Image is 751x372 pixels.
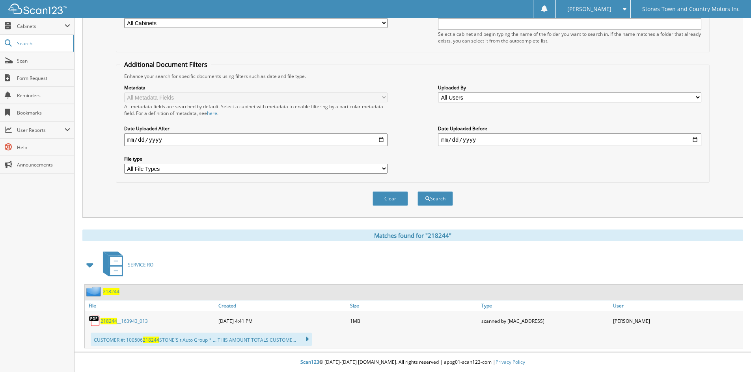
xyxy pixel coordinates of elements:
label: Date Uploaded After [124,125,388,132]
a: SERVICE RO [98,249,153,280]
div: [DATE] 4:41 PM [216,313,348,329]
span: Cabinets [17,23,65,30]
a: 218244 [103,288,119,295]
span: Announcements [17,161,70,168]
a: Privacy Policy [496,359,525,365]
label: Uploaded By [438,84,701,91]
a: Size [348,300,480,311]
button: Search [417,191,453,206]
img: scan123-logo-white.svg [8,4,67,14]
a: Type [479,300,611,311]
div: All metadata fields are searched by default. Select a cabinet with metadata to enable filtering b... [124,103,388,117]
input: start [124,133,388,146]
a: User [611,300,743,311]
a: 218244__163943_013 [101,318,148,324]
div: Select a cabinet and begin typing the name of the folder you want to search in. If the name match... [438,31,701,44]
img: folder2.png [86,287,103,296]
span: Scan123 [300,359,319,365]
label: Metadata [124,84,388,91]
span: Scan [17,57,70,64]
div: CUSTOMER #: 100506 STONE'S t Auto Group * ... THIS AMOUNT TOTALS CUSTOME... [91,333,312,346]
div: © [DATE]-[DATE] [DOMAIN_NAME]. All rights reserved | appg01-scan123-com | [75,353,751,372]
span: SERVICE RO [128,261,153,268]
iframe: Chat Widget [712,334,751,372]
div: 1MB [348,313,480,329]
span: Form Request [17,75,70,81]
div: Enhance your search for specific documents using filters such as date and file type. [120,73,705,80]
div: Matches found for "218244" [82,229,743,241]
span: Reminders [17,92,70,99]
div: scanned by [MAC_ADDRESS] [479,313,611,329]
span: 218244 [101,318,117,324]
input: end [438,133,701,146]
div: [PERSON_NAME] [611,313,743,329]
span: [PERSON_NAME] [567,7,611,11]
a: here [207,110,217,117]
span: Bookmarks [17,109,70,116]
span: Help [17,144,70,151]
a: Created [216,300,348,311]
button: Clear [373,191,408,206]
span: 218244 [143,337,159,343]
span: User Reports [17,127,65,133]
label: File type [124,155,388,162]
label: Date Uploaded Before [438,125,701,132]
img: PDF.png [89,315,101,327]
span: Search [17,40,69,47]
legend: Additional Document Filters [120,60,211,69]
a: File [85,300,216,311]
span: Stones Town and Country Motors Inc [642,7,740,11]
